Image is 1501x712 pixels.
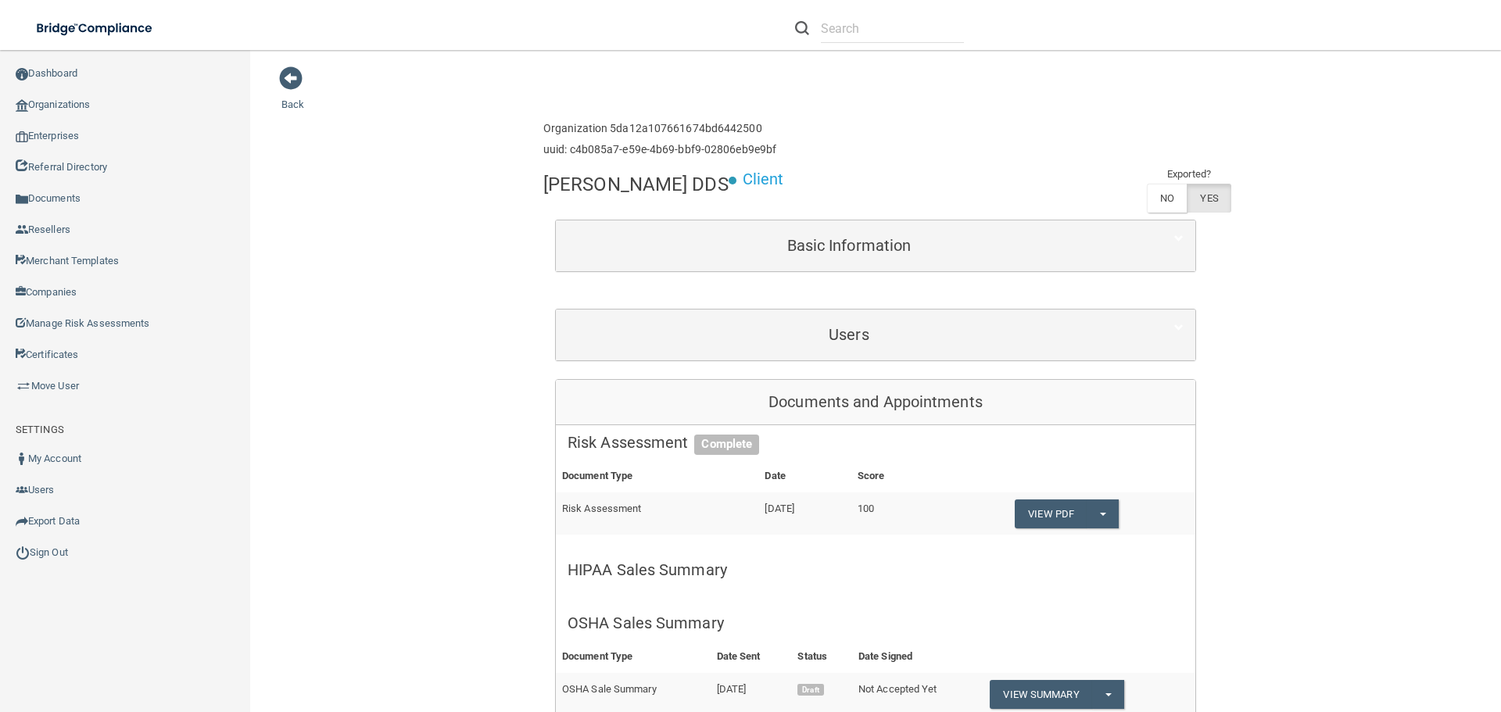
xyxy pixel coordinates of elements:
img: ic_reseller.de258add.png [16,224,28,236]
input: Search [821,14,964,43]
th: Status [791,641,851,673]
img: ic_dashboard_dark.d01f4a41.png [16,68,28,81]
td: [DATE] [758,492,851,535]
label: YES [1187,184,1231,213]
img: ic-search.3b580494.png [795,21,809,35]
th: Date Sent [711,641,792,673]
td: Risk Assessment [556,492,758,535]
p: Client [743,165,784,194]
label: NO [1147,184,1187,213]
th: Date [758,460,851,492]
a: View Summary [990,680,1091,709]
h5: HIPAA Sales Summary [568,561,1184,578]
label: SETTINGS [16,420,64,439]
img: ic_user_dark.df1a06c3.png [16,453,28,465]
td: Exported? [1147,165,1231,184]
span: Complete [694,435,759,455]
h5: Basic Information [568,237,1130,254]
th: Document Type [556,460,758,492]
th: Document Type [556,641,711,673]
h5: Risk Assessment [568,434,1184,451]
h6: uuid: c4b085a7-e59e-4b69-bbf9-02806eb9e9bf [543,144,776,156]
img: bridge_compliance_login_screen.278c3ca4.svg [23,13,167,45]
div: Documents and Appointments [556,380,1195,425]
th: Score [851,460,939,492]
h5: Users [568,326,1130,343]
img: briefcase.64adab9b.png [16,378,31,394]
a: Back [281,80,304,110]
img: ic_power_dark.7ecde6b1.png [16,546,30,560]
a: Users [568,317,1184,352]
a: View PDF [1015,499,1087,528]
img: enterprise.0d942306.png [16,131,28,142]
img: icon-export.b9366987.png [16,515,28,528]
h6: Organization 5da12a107661674bd6442500 [543,123,776,134]
iframe: Drift Widget Chat Controller [1231,601,1482,664]
img: icon-users.e205127d.png [16,484,28,496]
span: Draft [797,684,823,696]
h5: OSHA Sales Summary [568,614,1184,631]
img: icon-documents.8dae5593.png [16,193,28,206]
h4: [PERSON_NAME] DDS [543,174,729,195]
a: Basic Information [568,228,1184,263]
img: organization-icon.f8decf85.png [16,99,28,112]
th: Date Signed [852,641,984,673]
td: 100 [851,492,939,535]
